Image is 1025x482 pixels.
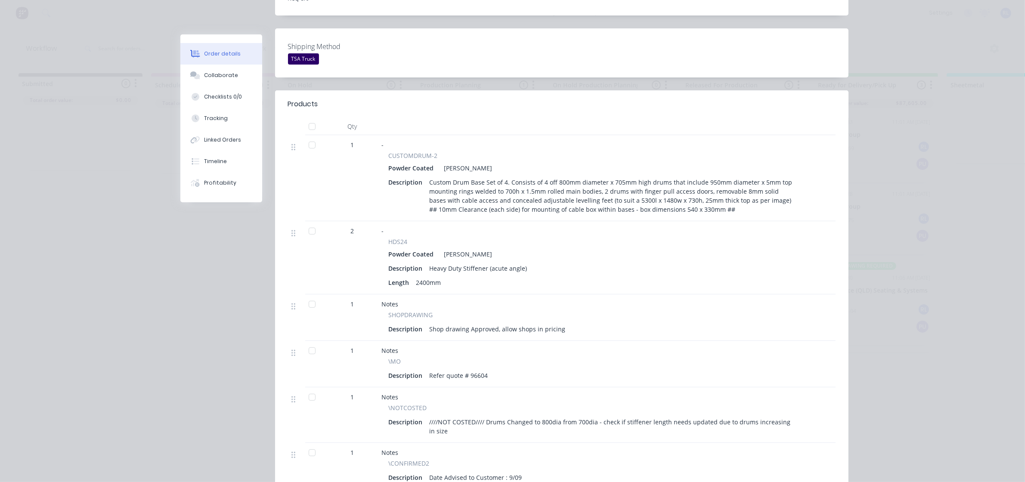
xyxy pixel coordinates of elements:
div: Linked Orders [204,136,241,144]
span: HDS24 [389,237,408,246]
div: [PERSON_NAME] [441,162,492,174]
div: Refer quote # 96604 [426,369,492,382]
button: Linked Orders [180,129,262,151]
div: Shop drawing Approved, allow shops in pricing [426,323,569,335]
div: Qty [327,118,378,135]
div: Description [389,323,426,335]
span: SHOPDRAWING [389,310,433,319]
label: Shipping Method [288,41,396,52]
span: 1 [351,392,354,402]
span: CUSTOMDRUM-2 [389,151,438,160]
div: Timeline [204,158,227,165]
div: Checklists 0/0 [204,93,242,101]
span: - [382,141,384,149]
div: Description [389,176,426,188]
span: Notes [382,300,399,308]
span: 2 [351,226,354,235]
button: Timeline [180,151,262,172]
span: 1 [351,300,354,309]
button: Order details [180,43,262,65]
div: Description [389,262,426,275]
div: ////NOT COSTED//// Drums Changed to 800dia from 700dia - check if stiffener length needs updated ... [426,416,799,437]
span: - [382,227,384,235]
span: Notes [382,346,399,355]
button: Collaborate [180,65,262,86]
div: Tracking [204,114,228,122]
span: \CONFIRMED2 [389,459,430,468]
div: Order details [204,50,241,58]
button: Tracking [180,108,262,129]
div: Powder Coated [389,248,437,260]
div: Collaborate [204,71,238,79]
span: \MO [389,357,401,366]
div: Description [389,416,426,428]
div: 2400mm [413,276,445,289]
div: Custom Drum Base Set of 4. Consists of 4 off 800mm diameter x 705mm high drums that include 950mm... [426,176,799,216]
button: Profitability [180,172,262,194]
div: Description [389,369,426,382]
div: Powder Coated [389,162,437,174]
div: [PERSON_NAME] [441,248,492,260]
span: 1 [351,448,354,457]
span: 1 [351,346,354,355]
div: Products [288,99,318,109]
span: 1 [351,140,354,149]
div: TSA Truck [288,53,319,65]
button: Checklists 0/0 [180,86,262,108]
span: \NOTCOSTED [389,403,427,412]
div: Heavy Duty Stiffener (acute angle) [426,262,531,275]
div: Length [389,276,413,289]
span: Notes [382,393,399,401]
span: Notes [382,448,399,457]
div: Profitability [204,179,236,187]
